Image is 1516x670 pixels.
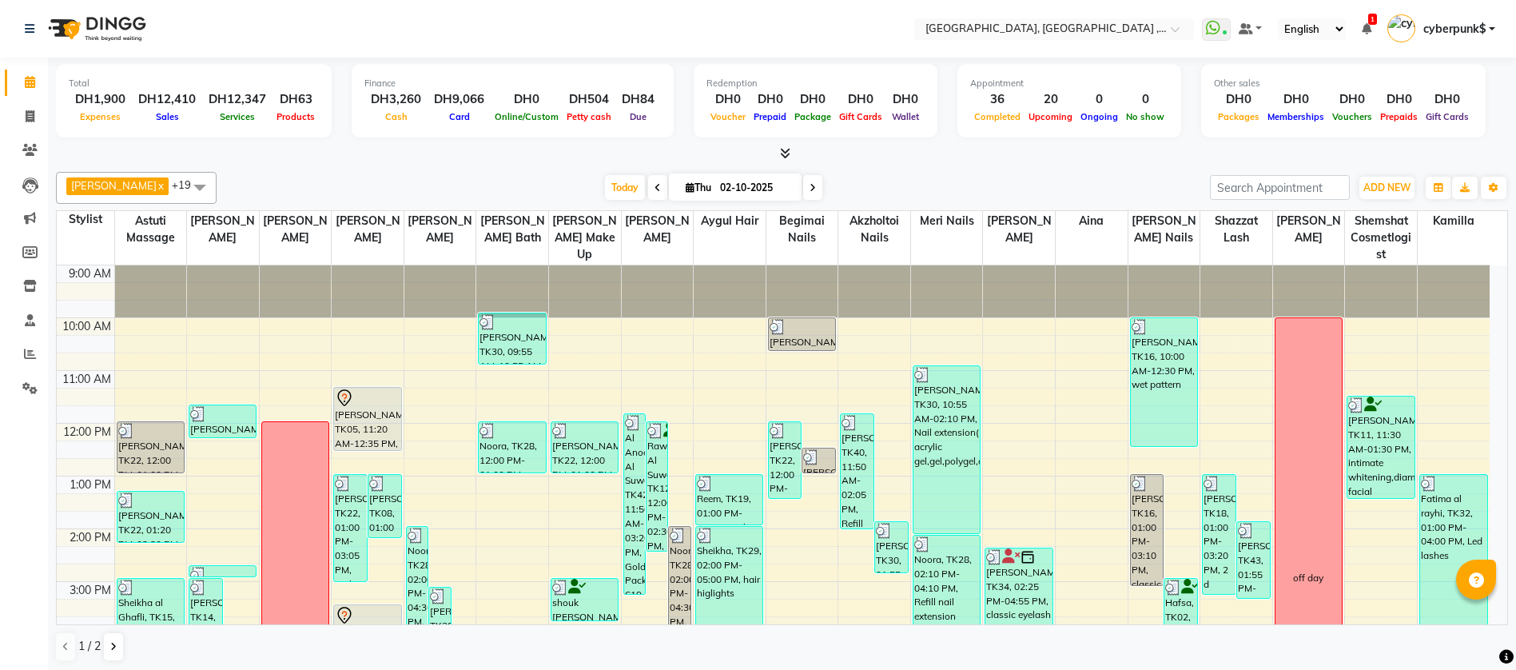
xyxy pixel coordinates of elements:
[626,111,651,122] span: Due
[1422,111,1473,122] span: Gift Cards
[152,111,183,122] span: Sales
[41,6,150,51] img: logo
[551,422,618,473] div: [PERSON_NAME], TK22, 12:00 PM-01:00 PM, face threading,face threading
[66,529,114,546] div: 2:00 PM
[835,90,886,109] div: DH0
[1387,14,1415,42] img: cyberpunk$
[172,178,203,191] span: +19
[187,211,259,248] span: [PERSON_NAME]
[428,90,491,109] div: DH9,066
[1263,90,1328,109] div: DH0
[1376,111,1422,122] span: Prepaids
[1076,90,1122,109] div: 0
[1122,90,1168,109] div: 0
[479,422,545,473] div: Noora, TK28, 12:00 PM-01:00 PM, basic morocan bath
[1418,211,1490,231] span: Kamilla
[875,522,908,572] div: [PERSON_NAME], TK30, 01:55 PM-02:55 PM, smart pedicure without gel
[563,111,615,122] span: Petty cash
[1328,111,1376,122] span: Vouchers
[1076,111,1122,122] span: Ongoing
[117,422,184,473] div: [PERSON_NAME], TK22, 12:00 PM-01:00 PM, relaxing massage
[66,265,114,282] div: 9:00 AM
[407,527,428,655] div: Noora, TK28, 02:00 PM-04:30 PM, [PERSON_NAME] [PERSON_NAME]
[1214,90,1263,109] div: DH0
[970,90,1025,109] div: 36
[706,111,750,122] span: Voucher
[682,181,715,193] span: Thu
[983,211,1055,248] span: [PERSON_NAME]
[835,111,886,122] span: Gift Cards
[117,492,184,542] div: [PERSON_NAME], TK22, 01:20 PM-02:20 PM, relaxing massage
[615,90,661,109] div: DH84
[368,475,401,537] div: [PERSON_NAME], TK08, 01:00 PM-02:15 PM, eyebrow architecture Plus tinting (coloring)
[1368,14,1377,25] span: 1
[750,111,790,122] span: Prepaid
[364,90,428,109] div: DH3,260
[1210,175,1350,200] input: Search Appointment
[802,449,835,473] div: [PERSON_NAME], TK22, 12:30 PM-01:00 PM, Classic Manicure
[1273,211,1345,248] span: [PERSON_NAME]
[669,527,690,655] div: Noora, TK28, 02:00 PM-04:30 PM, classic eyelash extension
[1362,22,1371,36] a: 1
[59,318,114,335] div: 10:00 AM
[766,211,838,248] span: Begimai nails
[1200,211,1272,248] span: Shazzat lash
[57,211,114,228] div: Stylist
[66,477,114,493] div: 1:00 PM
[1263,111,1328,122] span: Memberships
[202,90,273,109] div: DH12,347
[913,366,980,533] div: [PERSON_NAME], TK30, 10:55 AM-02:10 PM, Nail extension( acrylic gel,gel,polygel,acrygel),french
[622,211,694,248] span: [PERSON_NAME]
[911,211,983,231] span: Meri nails
[913,536,980,637] div: Noora, TK28, 02:10 PM-04:10 PM, Refill nail extension
[132,90,202,109] div: DH12,410
[69,77,319,90] div: Total
[970,111,1025,122] span: Completed
[189,566,256,576] div: shahad Al awali, TK41, 02:45 PM-03:00 PM, regular nail polish hand
[696,475,762,524] div: Reem, TK19, 01:00 PM-02:00 PM, hair trim
[1131,475,1164,585] div: [PERSON_NAME], TK16, 01:00 PM-03:10 PM, classic eyelash extension
[334,605,400,642] div: [PERSON_NAME], TK07, 03:30 PM-04:15 PM, eyebrow lifting full set ( tinting,cleaning,lifting)
[706,90,750,109] div: DH0
[404,211,476,248] span: [PERSON_NAME]
[769,422,802,498] div: [PERSON_NAME], TK22, 12:00 PM-01:30 PM, soft gel manicure ,removal hard gel
[491,90,563,109] div: DH0
[605,175,645,200] span: Today
[1203,475,1235,594] div: [PERSON_NAME], TK18, 01:00 PM-03:20 PM, 2 d eyelash extension,eyelash removal
[157,179,164,192] a: x
[1214,111,1263,122] span: Packages
[189,405,256,437] div: [PERSON_NAME], TK22, 11:40 AM-12:20 PM, CLassic Pedicure
[750,90,790,109] div: DH0
[694,211,766,231] span: Aygul hair
[706,77,925,90] div: Redemption
[970,77,1168,90] div: Appointment
[1293,571,1323,585] div: off day
[260,211,332,248] span: [PERSON_NAME]
[334,475,367,581] div: [PERSON_NAME], TK22, 01:00 PM-03:05 PM, eyebrow lifting full set ( tinting,cleaning,lifting)
[117,579,184,628] div: Sheikha al Ghafli, TK15, 03:00 PM-04:00 PM, slimming massage
[841,414,873,528] div: [PERSON_NAME], TK40, 11:50 AM-02:05 PM, Refill nail extension,french
[769,318,835,350] div: [PERSON_NAME], TK16, 10:00 AM-10:40 AM, overlay manicure
[1345,211,1417,265] span: Shemshat cosmetlogist
[715,176,795,200] input: 2025-10-02
[76,111,125,122] span: Expenses
[115,211,187,248] span: Astuti massage
[273,90,319,109] div: DH63
[491,111,563,122] span: Online/Custom
[445,111,474,122] span: Card
[59,371,114,388] div: 11:00 AM
[1359,177,1415,199] button: ADD NEW
[1423,21,1486,38] span: cyberpunk$
[1025,90,1076,109] div: 20
[1449,606,1500,654] iframe: chat widget
[66,582,114,599] div: 3:00 PM
[1347,397,1414,498] div: [PERSON_NAME], TK11, 11:30 AM-01:30 PM, intimate whitening,diamond facial
[563,90,615,109] div: DH504
[1122,111,1168,122] span: No show
[332,211,404,248] span: [PERSON_NAME]
[549,211,621,265] span: [PERSON_NAME] make up
[1131,318,1197,446] div: [PERSON_NAME], TK16, 10:00 AM-12:30 PM, wet pattern
[790,111,835,122] span: Package
[1376,90,1422,109] div: DH0
[1056,211,1128,231] span: Aina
